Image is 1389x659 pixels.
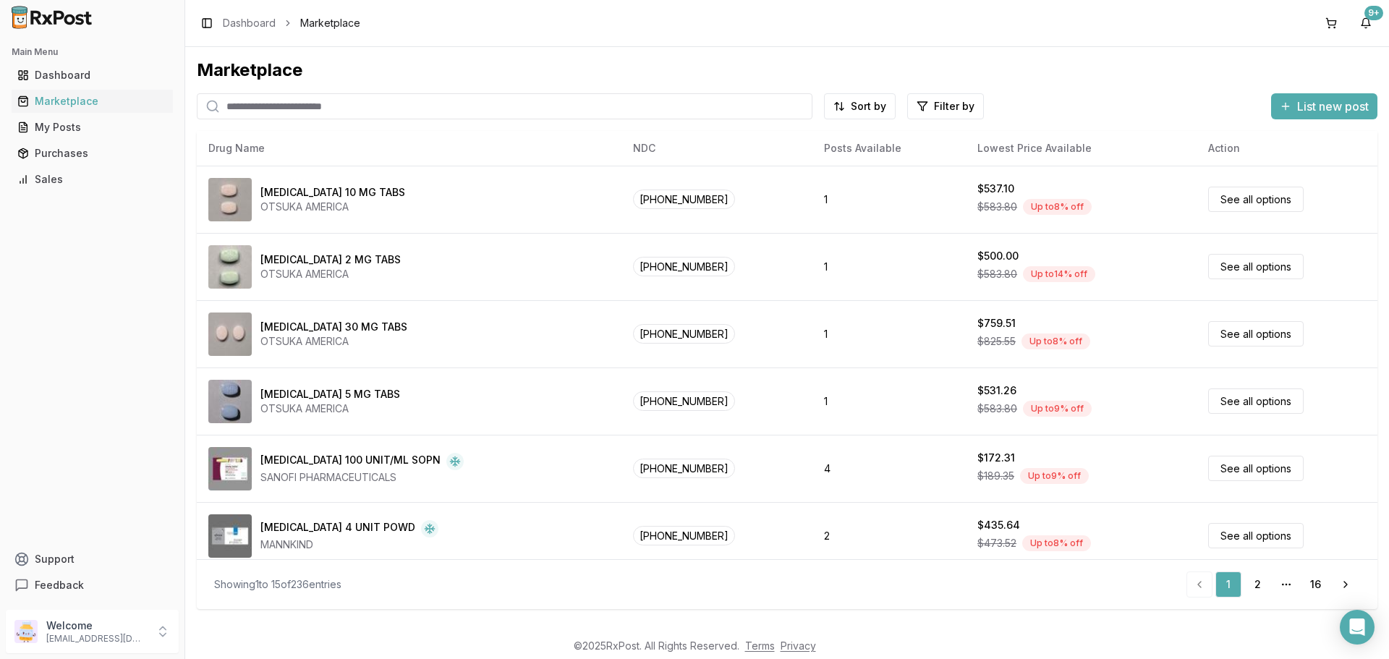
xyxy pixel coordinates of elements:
[812,435,966,502] td: 4
[633,190,735,209] span: [PHONE_NUMBER]
[621,131,812,166] th: NDC
[12,114,173,140] a: My Posts
[812,131,966,166] th: Posts Available
[208,178,252,221] img: Abilify 10 MG TABS
[260,520,415,537] div: [MEDICAL_DATA] 4 UNIT POWD
[977,249,1019,263] div: $500.00
[46,618,147,633] p: Welcome
[1208,321,1304,346] a: See all options
[6,64,179,87] button: Dashboard
[977,316,1016,331] div: $759.51
[223,16,276,30] a: Dashboard
[17,172,167,187] div: Sales
[977,200,1017,214] span: $583.80
[1215,571,1241,598] a: 1
[260,470,464,485] div: SANOFI PHARMACEUTICALS
[1022,535,1091,551] div: Up to 8 % off
[966,131,1197,166] th: Lowest Price Available
[208,447,252,490] img: Admelog SoloStar 100 UNIT/ML SOPN
[977,518,1020,532] div: $435.64
[977,267,1017,281] span: $583.80
[1197,131,1377,166] th: Action
[214,577,341,592] div: Showing 1 to 15 of 236 entries
[6,90,179,113] button: Marketplace
[1331,571,1360,598] a: Go to next page
[977,383,1016,398] div: $531.26
[260,320,407,334] div: [MEDICAL_DATA] 30 MG TABS
[260,200,405,214] div: OTSUKA AMERICA
[208,245,252,289] img: Abilify 2 MG TABS
[977,469,1014,483] span: $189.35
[300,16,360,30] span: Marketplace
[260,537,438,552] div: MANNKIND
[260,267,401,281] div: OTSUKA AMERICA
[907,93,984,119] button: Filter by
[223,16,360,30] nav: breadcrumb
[633,324,735,344] span: [PHONE_NUMBER]
[1208,254,1304,279] a: See all options
[633,257,735,276] span: [PHONE_NUMBER]
[1023,199,1092,215] div: Up to 8 % off
[1340,610,1375,645] div: Open Intercom Messenger
[17,146,167,161] div: Purchases
[12,140,173,166] a: Purchases
[17,94,167,109] div: Marketplace
[46,633,147,645] p: [EMAIL_ADDRESS][DOMAIN_NAME]
[260,185,405,200] div: [MEDICAL_DATA] 10 MG TABS
[6,546,179,572] button: Support
[35,578,84,592] span: Feedback
[12,46,173,58] h2: Main Menu
[812,300,966,367] td: 1
[1023,266,1095,282] div: Up to 14 % off
[1208,388,1304,414] a: See all options
[633,391,735,411] span: [PHONE_NUMBER]
[197,59,1377,82] div: Marketplace
[1208,187,1304,212] a: See all options
[6,6,98,29] img: RxPost Logo
[12,62,173,88] a: Dashboard
[6,168,179,191] button: Sales
[1364,6,1383,20] div: 9+
[824,93,896,119] button: Sort by
[12,88,173,114] a: Marketplace
[1271,93,1377,119] button: List new post
[812,166,966,233] td: 1
[6,116,179,139] button: My Posts
[197,131,621,166] th: Drug Name
[1208,456,1304,481] a: See all options
[934,99,974,114] span: Filter by
[633,459,735,478] span: [PHONE_NUMBER]
[17,120,167,135] div: My Posts
[208,380,252,423] img: Abilify 5 MG TABS
[1244,571,1270,598] a: 2
[6,142,179,165] button: Purchases
[1021,333,1090,349] div: Up to 8 % off
[12,166,173,192] a: Sales
[260,387,400,401] div: [MEDICAL_DATA] 5 MG TABS
[977,401,1017,416] span: $583.80
[812,502,966,569] td: 2
[977,182,1014,196] div: $537.10
[812,233,966,300] td: 1
[1297,98,1369,115] span: List new post
[851,99,886,114] span: Sort by
[208,313,252,356] img: Abilify 30 MG TABS
[1020,468,1089,484] div: Up to 9 % off
[977,334,1016,349] span: $825.55
[260,453,441,470] div: [MEDICAL_DATA] 100 UNIT/ML SOPN
[1208,523,1304,548] a: See all options
[745,639,775,652] a: Terms
[1186,571,1360,598] nav: pagination
[1023,401,1092,417] div: Up to 9 % off
[1302,571,1328,598] a: 16
[208,514,252,558] img: Afrezza 4 UNIT POWD
[14,620,38,643] img: User avatar
[17,68,167,82] div: Dashboard
[260,334,407,349] div: OTSUKA AMERICA
[977,536,1016,550] span: $473.52
[977,451,1015,465] div: $172.31
[1271,101,1377,115] a: List new post
[781,639,816,652] a: Privacy
[6,572,179,598] button: Feedback
[633,526,735,545] span: [PHONE_NUMBER]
